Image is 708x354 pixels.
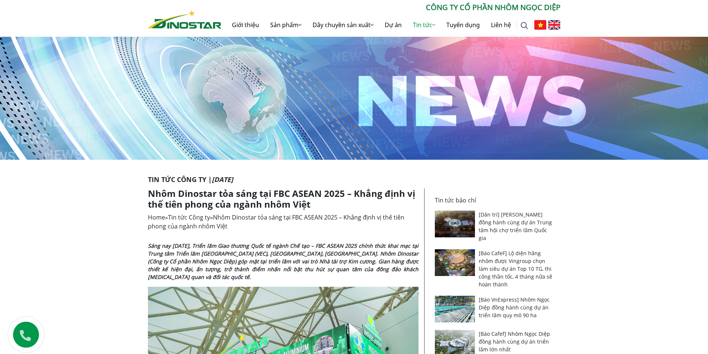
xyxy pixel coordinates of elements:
a: Tin tức Công ty [168,213,210,221]
a: Giới thiệu [226,13,265,37]
span: » » [148,213,404,230]
a: Liên hệ [485,13,517,37]
strong: Sáng nay [DATE], Triển lãm Giao thương Quốc tế ngành Chế tạo – FBC ASEAN 2025 chính thức khai mạc... [148,242,418,280]
img: English [548,20,560,30]
a: Dự án [379,13,407,37]
a: Tuyển dụng [441,13,485,37]
a: Dây chuyền sản xuất [307,13,379,37]
img: [Báo VnExpress] Nhôm Ngọc Diệp đồng hành cùng dự án triển lãm quy mô 90 ha [435,296,475,322]
img: Nhôm Dinostar [148,10,222,29]
p: CÔNG TY CỔ PHẦN NHÔM NGỌC DIỆP [222,2,560,13]
a: [Báo VnExpress] Nhôm Ngọc Diệp đồng hành cùng dự án triển lãm quy mô 90 ha [479,296,550,319]
a: Home [148,213,165,221]
img: [Báo CafeF] Lộ diện hãng nhôm được Vingroup chọn làm siêu dự án Top 10 TG, thi công thần tốc, 4 t... [435,249,475,276]
h1: Nhôm Dinostar tỏa sáng tại FBC ASEAN 2025 – Khẳng định vị thế tiên phong của ngành nhôm Việt [148,188,418,210]
i: [DATE] [212,175,233,184]
img: Tiếng Việt [534,20,546,30]
a: Sản phẩm [265,13,307,37]
img: search [521,22,528,29]
p: Tin tức báo chí [435,196,556,205]
a: Tin tức [407,13,441,37]
a: [Dân trí] [PERSON_NAME] đồng hành cùng dự án Trung tâm hội chợ triển lãm Quốc gia [479,211,552,241]
span: Nhôm Dinostar tỏa sáng tại FBC ASEAN 2025 – Khẳng định vị thế tiên phong của ngành nhôm Việt [148,213,404,230]
p: Tin tức Công ty | [148,175,560,185]
a: [Báo CafeF] Lộ diện hãng nhôm được Vingroup chọn làm siêu dự án Top 10 TG, thi công thần tốc, 4 t... [479,250,552,288]
img: [Dân trí] Nhôm Ngọc Diệp đồng hành cùng dự án Trung tâm hội chợ triển lãm Quốc gia [435,211,475,237]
